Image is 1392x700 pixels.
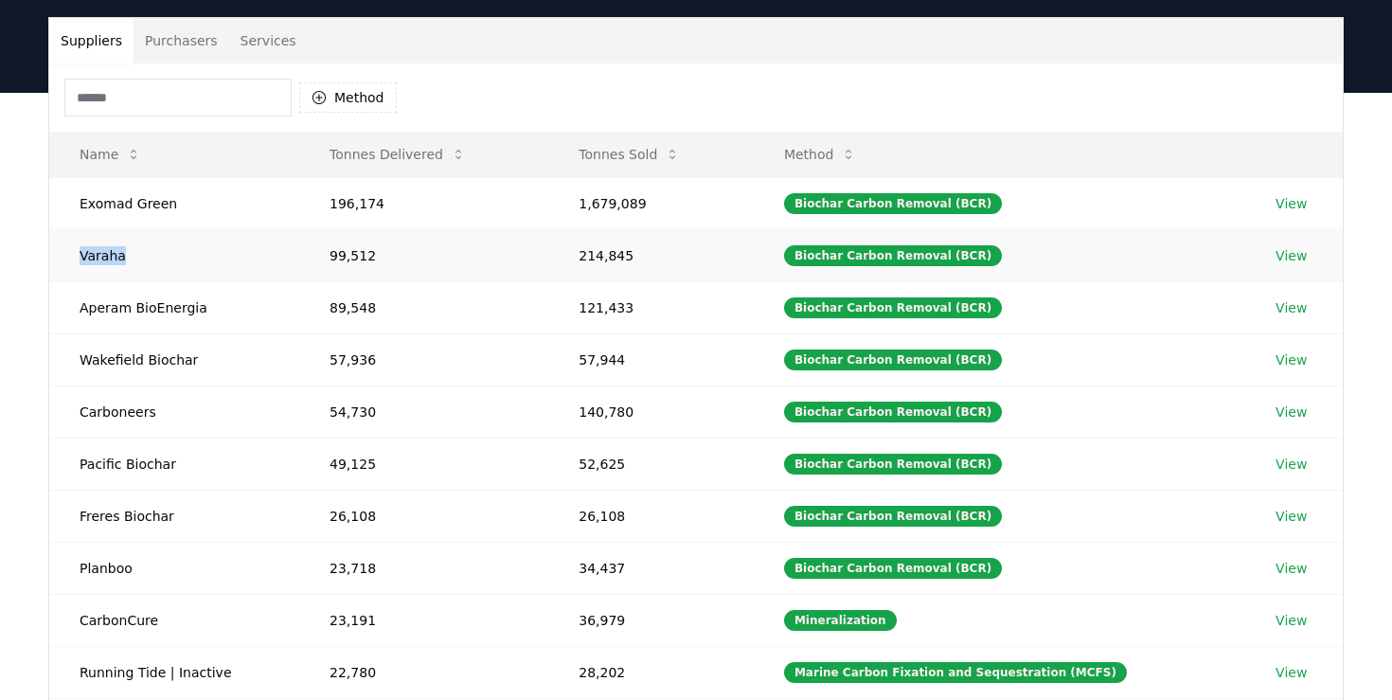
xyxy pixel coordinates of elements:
button: Suppliers [49,18,134,63]
td: 89,548 [299,281,548,333]
a: View [1276,246,1307,265]
button: Method [769,135,872,173]
td: Planboo [49,542,299,594]
button: Purchasers [134,18,229,63]
td: 22,780 [299,646,548,698]
td: 36,979 [548,594,754,646]
td: Carboneers [49,386,299,438]
div: Biochar Carbon Removal (BCR) [784,454,1002,475]
a: View [1276,663,1307,682]
td: 1,679,089 [548,177,754,229]
div: Biochar Carbon Removal (BCR) [784,297,1002,318]
a: View [1276,507,1307,526]
div: Biochar Carbon Removal (BCR) [784,402,1002,422]
div: Marine Carbon Fixation and Sequestration (MCFS) [784,662,1127,683]
td: 23,718 [299,542,548,594]
a: View [1276,350,1307,369]
td: 140,780 [548,386,754,438]
button: Name [64,135,156,173]
td: 99,512 [299,229,548,281]
a: View [1276,611,1307,630]
td: 49,125 [299,438,548,490]
td: 57,944 [548,333,754,386]
a: View [1276,455,1307,474]
div: Biochar Carbon Removal (BCR) [784,506,1002,527]
td: 34,437 [548,542,754,594]
a: View [1276,559,1307,578]
td: 52,625 [548,438,754,490]
a: View [1276,298,1307,317]
td: Varaha [49,229,299,281]
td: Pacific Biochar [49,438,299,490]
td: 214,845 [548,229,754,281]
td: 23,191 [299,594,548,646]
td: CarbonCure [49,594,299,646]
div: Mineralization [784,610,897,631]
td: 26,108 [548,490,754,542]
button: Services [229,18,308,63]
div: Biochar Carbon Removal (BCR) [784,350,1002,370]
td: 57,936 [299,333,548,386]
a: View [1276,194,1307,213]
td: Wakefield Biochar [49,333,299,386]
button: Method [299,82,397,113]
td: 28,202 [548,646,754,698]
button: Tonnes Sold [563,135,695,173]
div: Biochar Carbon Removal (BCR) [784,193,1002,214]
td: Running Tide | Inactive [49,646,299,698]
button: Tonnes Delivered [314,135,481,173]
td: Aperam BioEnergia [49,281,299,333]
td: Freres Biochar [49,490,299,542]
td: Exomad Green [49,177,299,229]
td: 26,108 [299,490,548,542]
td: 196,174 [299,177,548,229]
td: 54,730 [299,386,548,438]
div: Biochar Carbon Removal (BCR) [784,245,1002,266]
a: View [1276,403,1307,422]
div: Biochar Carbon Removal (BCR) [784,558,1002,579]
td: 121,433 [548,281,754,333]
